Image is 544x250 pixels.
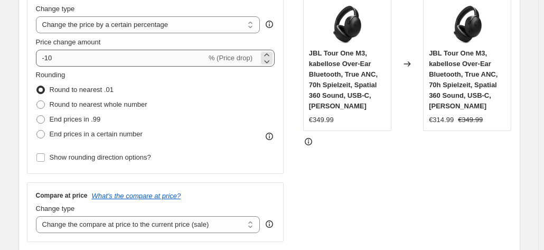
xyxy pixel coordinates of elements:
div: help [264,19,275,30]
div: €314.99 [429,115,454,125]
span: Round to nearest whole number [50,100,147,108]
span: End prices in a certain number [50,130,143,138]
img: 71nbeoJUZ0L_80x.jpg [446,3,489,45]
span: Change type [36,5,75,13]
span: Round to nearest .01 [50,86,114,94]
input: -15 [36,50,207,67]
strike: €349.99 [458,115,483,125]
div: €349.99 [309,115,334,125]
div: help [264,219,275,229]
button: What's the compare at price? [92,192,181,200]
span: % (Price drop) [209,54,252,62]
h3: Compare at price [36,191,88,200]
span: Price change amount [36,38,101,46]
span: Change type [36,205,75,212]
img: 71nbeoJUZ0L_80x.jpg [326,3,368,45]
span: JBL Tour One M3, kabellose Over-Ear Bluetooth, True ANC, 70h Spielzeit, Spatial 360 Sound, USB-C,... [309,49,378,110]
span: Show rounding direction options? [50,153,151,161]
span: JBL Tour One M3, kabellose Over-Ear Bluetooth, True ANC, 70h Spielzeit, Spatial 360 Sound, USB-C,... [429,49,498,110]
span: Rounding [36,71,65,79]
span: End prices in .99 [50,115,101,123]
